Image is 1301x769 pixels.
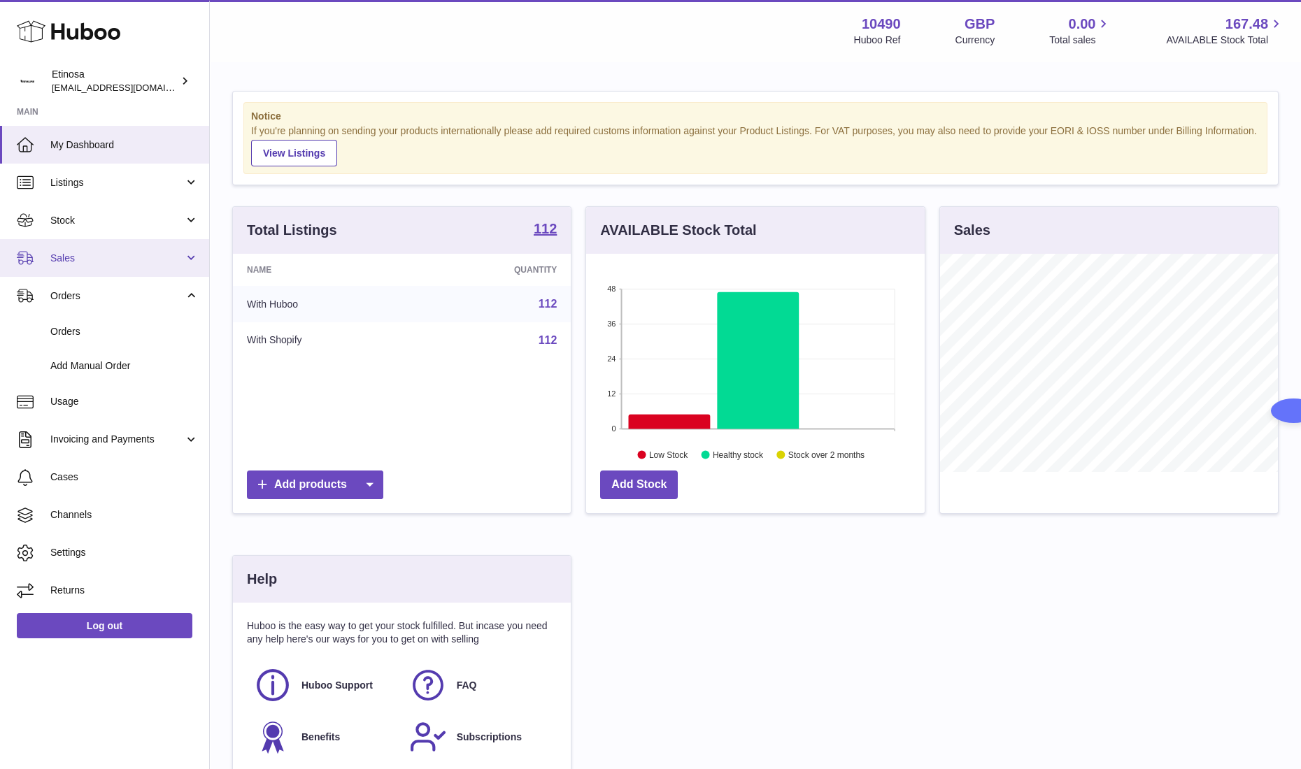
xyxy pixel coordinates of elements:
span: Stock [50,214,184,227]
p: Huboo is the easy way to get your stock fulfilled. But incase you need any help here's our ways f... [247,619,557,646]
span: Channels [50,508,199,522]
h3: Total Listings [247,221,337,240]
a: Add Stock [600,470,678,499]
h3: AVAILABLE Stock Total [600,221,756,240]
h3: Help [247,570,277,589]
span: [EMAIL_ADDRESS][DOMAIN_NAME] [52,82,206,93]
a: Benefits [254,718,395,756]
div: Huboo Ref [854,34,901,47]
a: 112 [539,334,557,346]
text: 24 [608,354,616,363]
span: Benefits [301,731,340,744]
th: Quantity [415,254,571,286]
span: Orders [50,325,199,338]
strong: 10490 [862,15,901,34]
a: 112 [534,222,557,238]
img: Wolphuk@gmail.com [17,71,38,92]
a: 167.48 AVAILABLE Stock Total [1166,15,1284,47]
div: Etinosa [52,68,178,94]
a: Add products [247,470,383,499]
span: Settings [50,546,199,559]
span: FAQ [457,679,477,692]
text: 12 [608,389,616,398]
a: View Listings [251,140,337,166]
a: 112 [539,298,557,310]
td: With Shopify [233,322,415,359]
span: Invoicing and Payments [50,433,184,446]
span: Orders [50,289,184,303]
td: With Huboo [233,286,415,322]
h3: Sales [954,221,990,240]
span: Total sales [1049,34,1111,47]
a: Huboo Support [254,666,395,704]
span: Listings [50,176,184,189]
text: Stock over 2 months [788,450,865,459]
a: 0.00 Total sales [1049,15,1111,47]
a: Subscriptions [409,718,550,756]
span: Add Manual Order [50,359,199,373]
span: 167.48 [1225,15,1268,34]
text: 36 [608,319,616,328]
strong: Notice [251,110,1260,123]
strong: 112 [534,222,557,236]
div: Currency [955,34,995,47]
span: My Dashboard [50,138,199,152]
span: 0.00 [1069,15,1096,34]
span: Cases [50,470,199,484]
span: Usage [50,395,199,408]
div: If you're planning on sending your products internationally please add required customs informati... [251,124,1260,166]
span: AVAILABLE Stock Total [1166,34,1284,47]
a: Log out [17,613,192,638]
text: Low Stock [649,450,688,459]
text: 48 [608,285,616,293]
span: Sales [50,252,184,265]
a: FAQ [409,666,550,704]
th: Name [233,254,415,286]
text: Healthy stock [713,450,764,459]
text: 0 [612,424,616,433]
strong: GBP [965,15,995,34]
span: Subscriptions [457,731,522,744]
span: Huboo Support [301,679,373,692]
span: Returns [50,584,199,597]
